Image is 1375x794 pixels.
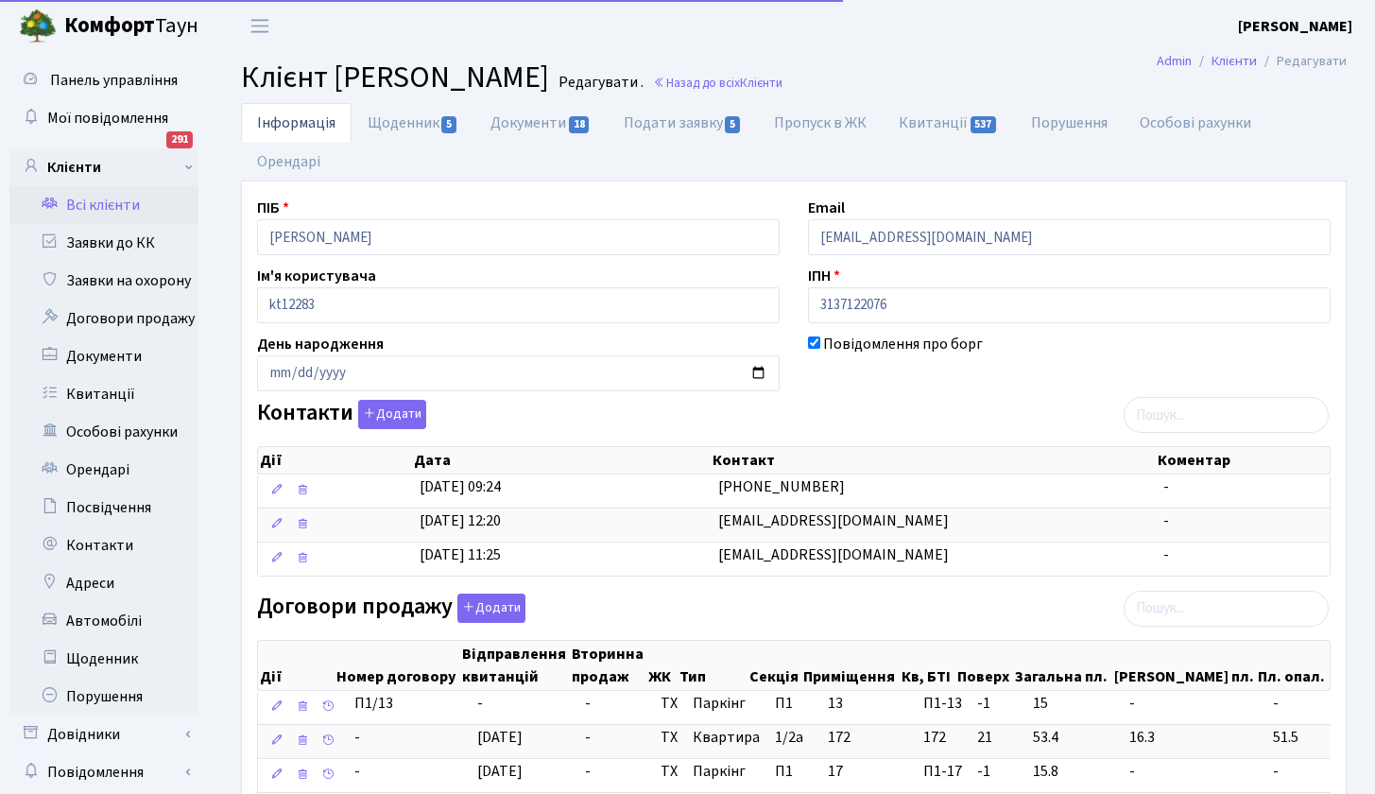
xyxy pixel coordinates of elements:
[1112,641,1256,690] th: [PERSON_NAME] пл.
[977,693,1018,715] span: -1
[420,510,501,531] span: [DATE] 12:20
[1124,397,1329,433] input: Пошук...
[50,70,178,91] span: Панель управління
[828,693,843,714] span: 13
[47,108,168,129] span: Мої повідомлення
[661,727,678,749] span: ТХ
[1273,693,1329,715] span: -
[1163,510,1169,531] span: -
[460,641,570,690] th: Відправлення квитанцій
[1033,693,1114,715] span: 15
[1129,727,1258,749] span: 16.3
[1157,51,1192,71] a: Admin
[1257,51,1347,72] li: Редагувати
[585,761,591,782] span: -
[9,61,198,99] a: Панель управління
[923,761,962,783] span: П1-17
[258,641,335,690] th: Дії
[775,693,793,714] span: П1
[358,400,426,429] button: Контакти
[412,447,711,474] th: Дата
[354,761,360,782] span: -
[441,116,456,133] span: 5
[353,397,426,430] a: Додати
[257,197,289,219] label: ПІБ
[653,74,782,92] a: Назад до всіхКлієнти
[354,693,393,714] span: П1/13
[1128,42,1375,81] nav: breadcrumb
[758,103,883,143] a: Пропуск в ЖК
[775,727,803,748] span: 1/2а
[9,753,198,791] a: Повідомлення
[1124,591,1329,627] input: Пошук...
[335,641,460,690] th: Номер договору
[608,103,758,143] a: Подати заявку
[241,103,352,143] a: Інформація
[420,476,501,497] span: [DATE] 09:24
[718,510,949,531] span: [EMAIL_ADDRESS][DOMAIN_NAME]
[420,544,501,565] span: [DATE] 11:25
[9,413,198,451] a: Особові рахунки
[9,224,198,262] a: Заявки до КК
[236,10,284,42] button: Переключити навігацію
[570,641,646,690] th: Вторинна продаж
[977,727,1018,749] span: 21
[258,447,412,474] th: Дії
[9,526,198,564] a: Контакти
[9,640,198,678] a: Щоденник
[748,641,801,690] th: Секція
[661,693,678,715] span: ТХ
[693,761,760,783] span: Паркінг
[718,544,949,565] span: [EMAIL_ADDRESS][DOMAIN_NAME]
[711,447,1155,474] th: Контакт
[1013,641,1112,690] th: Загальна пл.
[1163,544,1169,565] span: -
[1273,761,1329,783] span: -
[900,641,955,690] th: Кв, БТІ
[971,116,997,133] span: 537
[354,727,360,748] span: -
[828,761,843,782] span: 17
[9,375,198,413] a: Квитанції
[808,265,840,287] label: ІПН
[977,761,1018,783] span: -1
[9,451,198,489] a: Орендарі
[257,265,376,287] label: Ім'я користувача
[9,300,198,337] a: Договори продажу
[477,761,523,782] span: [DATE]
[1238,16,1352,37] b: [PERSON_NAME]
[9,489,198,526] a: Посвідчення
[477,727,523,748] span: [DATE]
[477,693,483,714] span: -
[257,400,426,429] label: Контакти
[585,727,591,748] span: -
[585,693,591,714] span: -
[474,103,607,143] a: Документи
[457,594,525,623] button: Договори продажу
[19,8,57,45] img: logo.png
[775,761,793,782] span: П1
[352,103,474,143] a: Щоденник
[1033,761,1114,783] span: 15.8
[9,337,198,375] a: Документи
[823,333,983,355] label: Повідомлення про борг
[828,727,851,748] span: 172
[1238,15,1352,38] a: [PERSON_NAME]
[1256,641,1330,690] th: Пл. опал.
[661,761,678,783] span: ТХ
[1015,103,1124,143] a: Порушення
[9,99,198,137] a: Мої повідомлення291
[1129,693,1258,715] span: -
[955,641,1013,690] th: Поверх
[1033,727,1114,749] span: 53.4
[1273,727,1329,749] span: 51.5
[801,641,900,690] th: Приміщення
[241,56,549,99] span: Клієнт [PERSON_NAME]
[569,116,590,133] span: 18
[257,333,384,355] label: День народження
[166,131,193,148] div: 291
[646,641,678,690] th: ЖК
[678,641,748,690] th: Тип
[1163,476,1169,497] span: -
[64,10,155,41] b: Комфорт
